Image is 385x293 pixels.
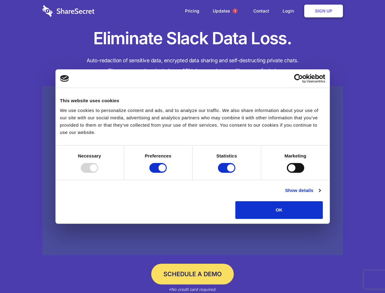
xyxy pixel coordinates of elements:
strong: Statistics [216,153,237,158]
a: Wistia video thumbnail [42,86,343,255]
div: This website uses cookies [60,97,325,104]
h1: Eliminate Slack Data Loss. [42,27,343,49]
span: 1 [233,9,237,13]
button: OK [235,201,323,219]
a: Pricing [179,2,205,20]
a: Login [276,2,303,20]
div: We use cookies to personalize content and ads, and to analyze our traffic. We also share informat... [60,107,325,136]
strong: Preferences [145,153,171,158]
a: Usercentrics Cookiebot - opens in a new window [272,74,325,83]
a: Schedule a Demo [151,264,234,284]
a: Sign Up [304,5,343,17]
img: logo-wordmark-white-trans-d4663122ce5f474addd5e946df7df03e33cb6a1c49d2221995e7729f52c070b2.svg [42,5,94,17]
strong: Necessary [78,153,101,158]
img: logo [60,75,69,82]
a: Show details [285,187,320,194]
a: Contact [247,2,275,20]
strong: Marketing [284,153,306,158]
h4: Auto-redaction of sensitive data, encrypted data sharing and self-destructing private chats. Shar... [42,56,343,76]
em: *No credit card required. [169,287,216,292]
